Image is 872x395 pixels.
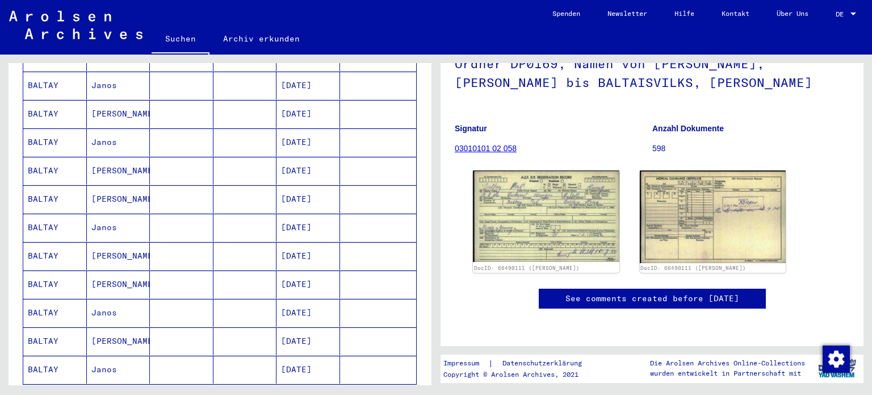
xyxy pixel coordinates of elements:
[87,271,150,298] mat-cell: [PERSON_NAME]
[23,185,87,213] mat-cell: BALTAY
[455,124,487,133] b: Signatur
[87,327,150,355] mat-cell: [PERSON_NAME]
[565,293,739,305] a: See comments created before [DATE]
[640,265,746,271] a: DocID: 66490111 ([PERSON_NAME])
[87,157,150,185] mat-cell: [PERSON_NAME]
[23,214,87,242] mat-cell: BALTAY
[816,354,858,382] img: yv_logo.png
[276,299,340,327] mat-cell: [DATE]
[650,358,805,368] p: Die Arolsen Archives Online-Collections
[276,214,340,242] mat-cell: [DATE]
[474,265,580,271] a: DocID: 66490111 ([PERSON_NAME])
[443,357,596,369] div: |
[650,368,805,379] p: wurden entwickelt in Partnerschaft mit
[652,124,724,133] b: Anzahl Dokumente
[23,271,87,298] mat-cell: BALTAY
[836,10,848,18] span: DE
[23,157,87,185] mat-cell: BALTAY
[652,143,849,155] p: 598
[276,327,340,355] mat-cell: [DATE]
[87,356,150,384] mat-cell: Janos
[276,100,340,128] mat-cell: [DATE]
[822,345,849,372] div: Zustimmung ändern
[87,185,150,213] mat-cell: [PERSON_NAME]
[87,214,150,242] mat-cell: Janos
[455,144,517,153] a: 03010101 02 058
[493,357,596,369] a: Datenschutzerklärung
[455,38,849,106] h1: Ordner DP0169, Namen von [PERSON_NAME], [PERSON_NAME] bis BALTAISVILKS, [PERSON_NAME]
[276,185,340,213] mat-cell: [DATE]
[87,242,150,270] mat-cell: [PERSON_NAME]
[87,128,150,156] mat-cell: Janos
[87,100,150,128] mat-cell: [PERSON_NAME]
[9,11,142,39] img: Arolsen_neg.svg
[473,171,619,261] img: 001.jpg
[23,356,87,384] mat-cell: BALTAY
[276,356,340,384] mat-cell: [DATE]
[23,327,87,355] mat-cell: BALTAY
[87,72,150,99] mat-cell: Janos
[443,357,488,369] a: Impressum
[276,157,340,185] mat-cell: [DATE]
[23,299,87,327] mat-cell: BALTAY
[640,171,786,263] img: 002.jpg
[23,100,87,128] mat-cell: BALTAY
[23,72,87,99] mat-cell: BALTAY
[152,25,209,55] a: Suchen
[23,128,87,156] mat-cell: BALTAY
[823,346,850,373] img: Zustimmung ändern
[87,299,150,327] mat-cell: Janos
[276,242,340,270] mat-cell: [DATE]
[209,25,313,52] a: Archiv erkunden
[276,72,340,99] mat-cell: [DATE]
[23,242,87,270] mat-cell: BALTAY
[276,271,340,298] mat-cell: [DATE]
[443,369,596,380] p: Copyright © Arolsen Archives, 2021
[276,128,340,156] mat-cell: [DATE]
